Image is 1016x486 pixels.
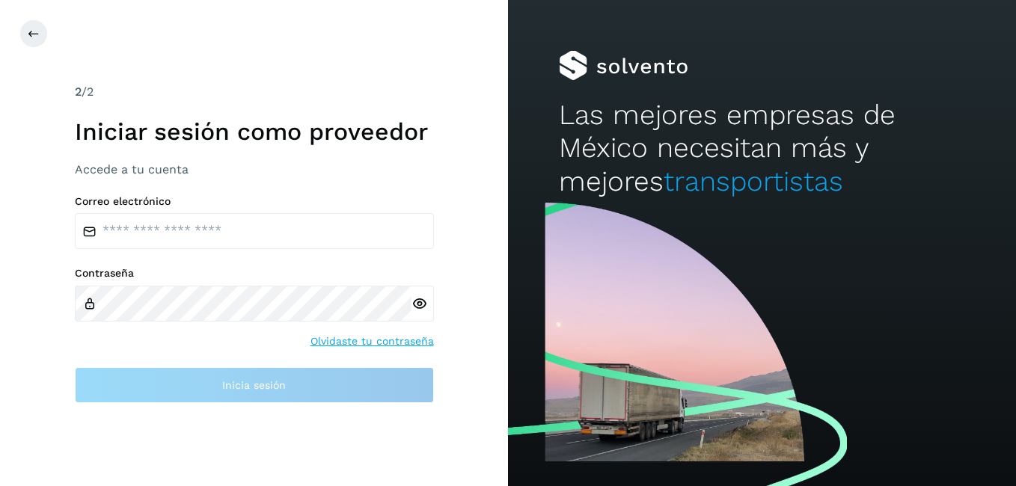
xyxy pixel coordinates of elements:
span: 2 [75,84,82,99]
h1: Iniciar sesión como proveedor [75,117,434,146]
a: Olvidaste tu contraseña [310,333,434,349]
button: Inicia sesión [75,367,434,403]
h2: Las mejores empresas de México necesitan más y mejores [559,99,965,198]
div: /2 [75,83,434,101]
span: transportistas [664,165,843,197]
label: Contraseña [75,267,434,280]
h3: Accede a tu cuenta [75,162,434,176]
label: Correo electrónico [75,195,434,208]
span: Inicia sesión [222,380,286,390]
